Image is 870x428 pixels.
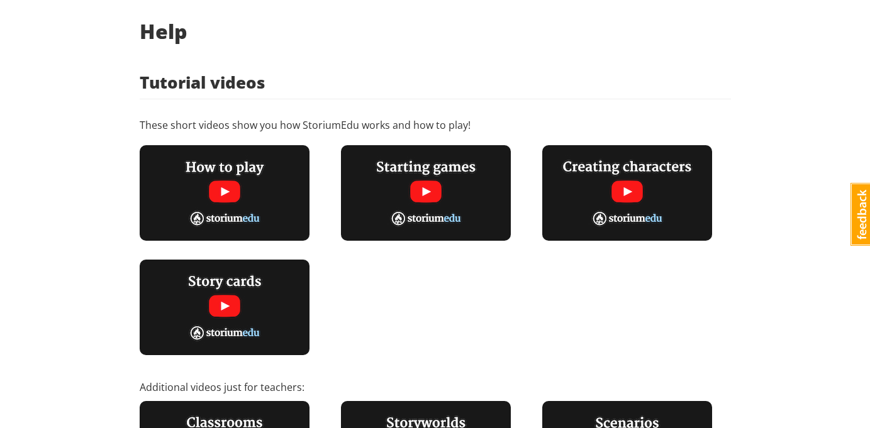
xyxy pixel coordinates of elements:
[140,20,731,42] h2: Help
[140,145,310,241] img: How to play
[140,74,731,92] h3: Tutorial videos
[341,145,511,241] img: Starting games
[140,260,310,355] img: All about story cards
[140,380,731,395] p: Additional videos just for teachers:
[140,118,731,133] p: These short videos show you how StoriumEdu works and how to play!
[542,145,712,241] img: Creating characters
